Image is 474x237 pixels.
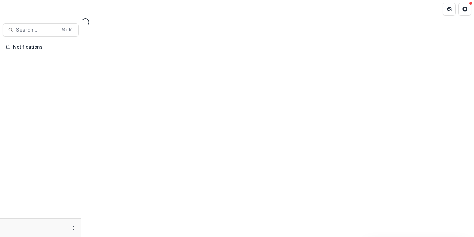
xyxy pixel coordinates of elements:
[60,26,73,34] div: ⌘ + K
[458,3,471,16] button: Get Help
[69,224,77,232] button: More
[3,42,79,52] button: Notifications
[16,27,57,33] span: Search...
[13,44,76,50] span: Notifications
[443,3,456,16] button: Partners
[3,23,79,37] button: Search...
